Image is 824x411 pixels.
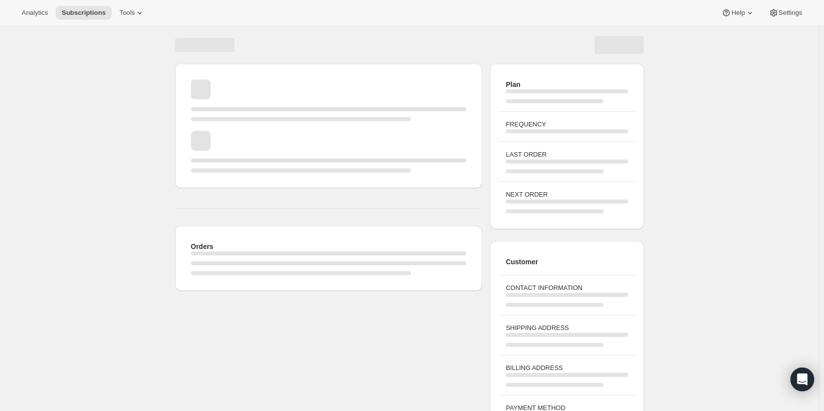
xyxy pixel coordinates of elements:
[506,363,628,373] h3: BILLING ADDRESS
[62,9,106,17] span: Subscriptions
[506,120,628,129] h3: FREQUENCY
[779,9,802,17] span: Settings
[119,9,135,17] span: Tools
[763,6,808,20] button: Settings
[56,6,112,20] button: Subscriptions
[731,9,745,17] span: Help
[22,9,48,17] span: Analytics
[16,6,54,20] button: Analytics
[506,283,628,293] h3: CONTACT INFORMATION
[113,6,150,20] button: Tools
[506,323,628,333] h3: SHIPPING ADDRESS
[790,368,814,391] div: Open Intercom Messenger
[191,242,467,251] h2: Orders
[715,6,760,20] button: Help
[506,257,628,267] h2: Customer
[506,80,628,89] h2: Plan
[506,150,628,160] h3: LAST ORDER
[506,190,628,200] h3: NEXT ORDER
